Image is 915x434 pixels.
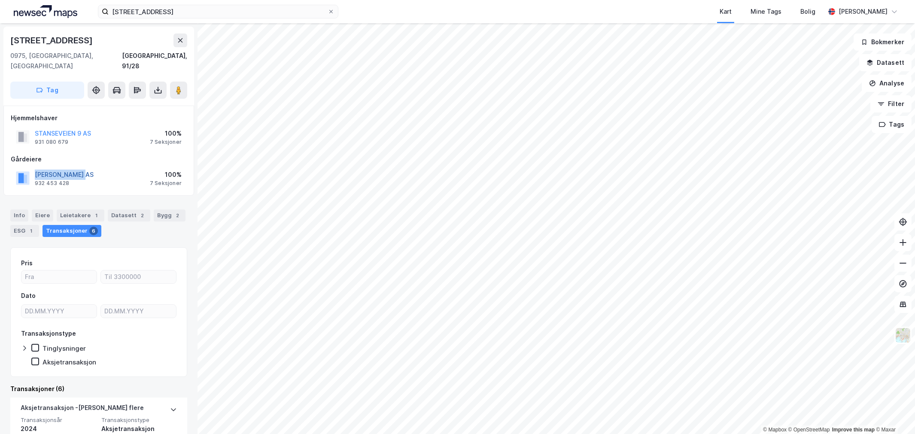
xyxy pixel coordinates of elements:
div: Transaksjoner (6) [10,384,187,394]
div: 100% [150,170,182,180]
div: Eiere [32,209,53,222]
div: 100% [150,128,182,139]
div: 1 [27,227,36,235]
div: Transaksjonstype [21,328,76,339]
div: 2024 [21,424,96,434]
iframe: Chat Widget [872,393,915,434]
div: 931 080 679 [35,139,68,146]
div: [STREET_ADDRESS] [10,33,94,47]
div: Aksjetransaksjon [101,424,177,434]
div: Transaksjoner [43,225,101,237]
div: 7 Seksjoner [150,139,182,146]
a: Mapbox [763,427,787,433]
span: Transaksjonstype [101,416,177,424]
div: [GEOGRAPHIC_DATA], 91/28 [122,51,187,71]
div: 2 [138,211,147,220]
div: Pris [21,258,33,268]
div: Kart [720,6,732,17]
button: Bokmerker [854,33,912,51]
div: 932 453 428 [35,180,69,187]
a: Improve this map [832,427,875,433]
button: Filter [870,95,912,112]
div: Gårdeiere [11,154,187,164]
div: Bolig [800,6,815,17]
div: Datasett [108,209,150,222]
button: Tag [10,82,84,99]
div: Info [10,209,28,222]
div: 7 Seksjoner [150,180,182,187]
div: Kontrollprogram for chat [872,393,915,434]
div: ESG [10,225,39,237]
div: Aksjetransaksjon - [PERSON_NAME] flere [21,403,144,416]
button: Tags [872,116,912,133]
div: Bygg [154,209,185,222]
input: DD.MM.YYYY [101,305,176,318]
div: Leietakere [57,209,104,222]
div: Dato [21,291,36,301]
a: OpenStreetMap [788,427,830,433]
div: [PERSON_NAME] [839,6,888,17]
button: Analyse [862,75,912,92]
div: 6 [89,227,98,235]
div: 1 [92,211,101,220]
span: Transaksjonsår [21,416,96,424]
div: 0975, [GEOGRAPHIC_DATA], [GEOGRAPHIC_DATA] [10,51,122,71]
div: Mine Tags [751,6,781,17]
div: Aksjetransaksjon [43,358,96,366]
img: logo.a4113a55bc3d86da70a041830d287a7e.svg [14,5,77,18]
div: Tinglysninger [43,344,86,352]
div: 2 [173,211,182,220]
input: Fra [21,270,97,283]
input: Til 3300000 [101,270,176,283]
div: Hjemmelshaver [11,113,187,123]
input: DD.MM.YYYY [21,305,97,318]
img: Z [895,327,911,343]
input: Søk på adresse, matrikkel, gårdeiere, leietakere eller personer [109,5,328,18]
button: Datasett [859,54,912,71]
